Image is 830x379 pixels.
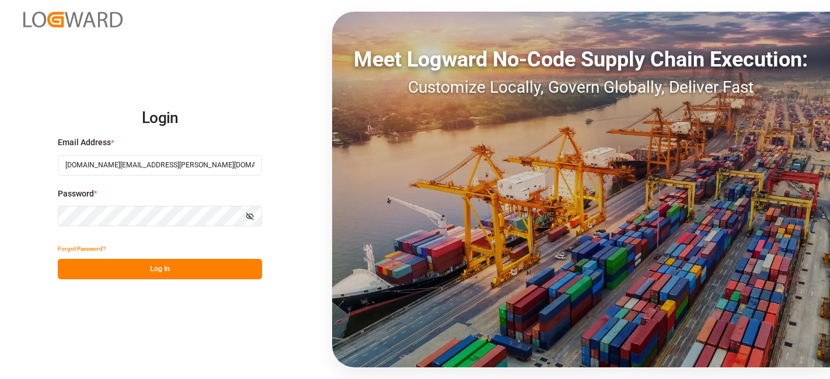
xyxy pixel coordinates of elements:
[58,155,262,176] input: Enter your email
[58,188,94,200] span: Password
[23,12,123,27] img: Logward_new_orange.png
[58,100,262,137] h2: Login
[332,75,830,100] div: Customize Locally, Govern Globally, Deliver Fast
[58,136,111,149] span: Email Address
[332,44,830,75] div: Meet Logward No-Code Supply Chain Execution:
[58,238,106,259] button: Forgot Password?
[58,259,262,279] button: Log In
